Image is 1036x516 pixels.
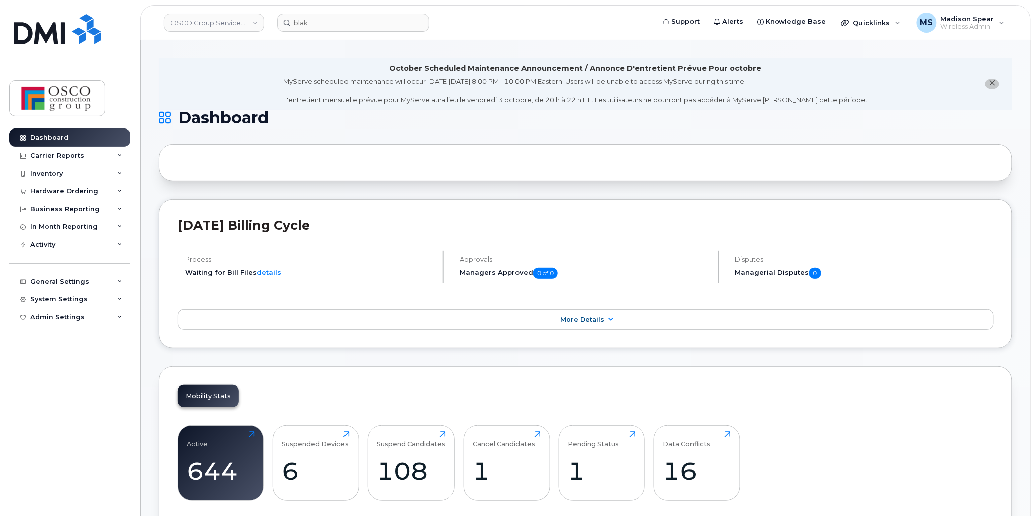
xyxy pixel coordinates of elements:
[473,431,535,448] div: Cancel Candidates
[283,77,868,105] div: MyServe scheduled maintenance will occur [DATE][DATE] 8:00 PM - 10:00 PM Eastern. Users will be u...
[735,255,994,263] h4: Disputes
[460,268,709,279] h5: Managers Approved
[460,255,709,263] h4: Approvals
[185,255,434,263] h4: Process
[187,456,255,486] div: 644
[568,456,636,486] div: 1
[809,268,821,279] span: 0
[282,431,350,495] a: Suspended Devices6
[282,456,350,486] div: 6
[377,431,446,448] div: Suspend Candidates
[390,63,762,74] div: October Scheduled Maintenance Announcement / Annonce D'entretient Prévue Pour octobre
[257,268,281,276] a: details
[178,110,269,125] span: Dashboard
[377,456,446,486] div: 108
[568,431,619,448] div: Pending Status
[560,316,604,323] span: More Details
[187,431,208,448] div: Active
[282,431,349,448] div: Suspended Devices
[187,431,255,495] a: Active644
[663,431,710,448] div: Data Conflicts
[377,431,446,495] a: Suspend Candidates108
[735,268,994,279] h5: Managerial Disputes
[663,431,731,495] a: Data Conflicts16
[568,431,636,495] a: Pending Status1
[473,431,541,495] a: Cancel Candidates1
[178,218,994,233] h2: [DATE] Billing Cycle
[533,268,558,279] span: 0 of 0
[985,79,999,89] button: close notification
[185,268,434,277] li: Waiting for Bill Files
[473,456,541,486] div: 1
[663,456,731,486] div: 16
